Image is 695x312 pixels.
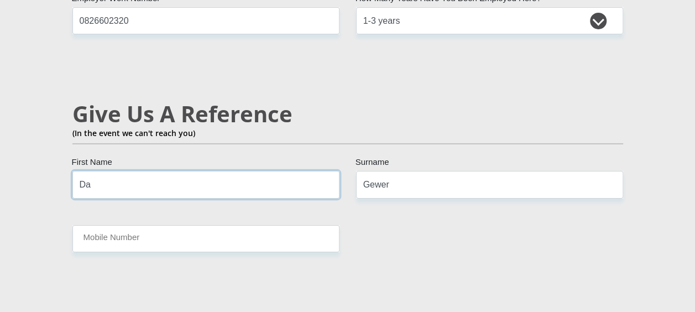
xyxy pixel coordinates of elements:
[72,225,339,252] input: Mobile Number
[72,101,623,127] h2: Give Us A Reference
[72,127,623,139] p: (In the event we can't reach you)
[72,7,339,34] input: Employer Work Number
[356,171,623,198] input: Surname
[72,171,339,198] input: Name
